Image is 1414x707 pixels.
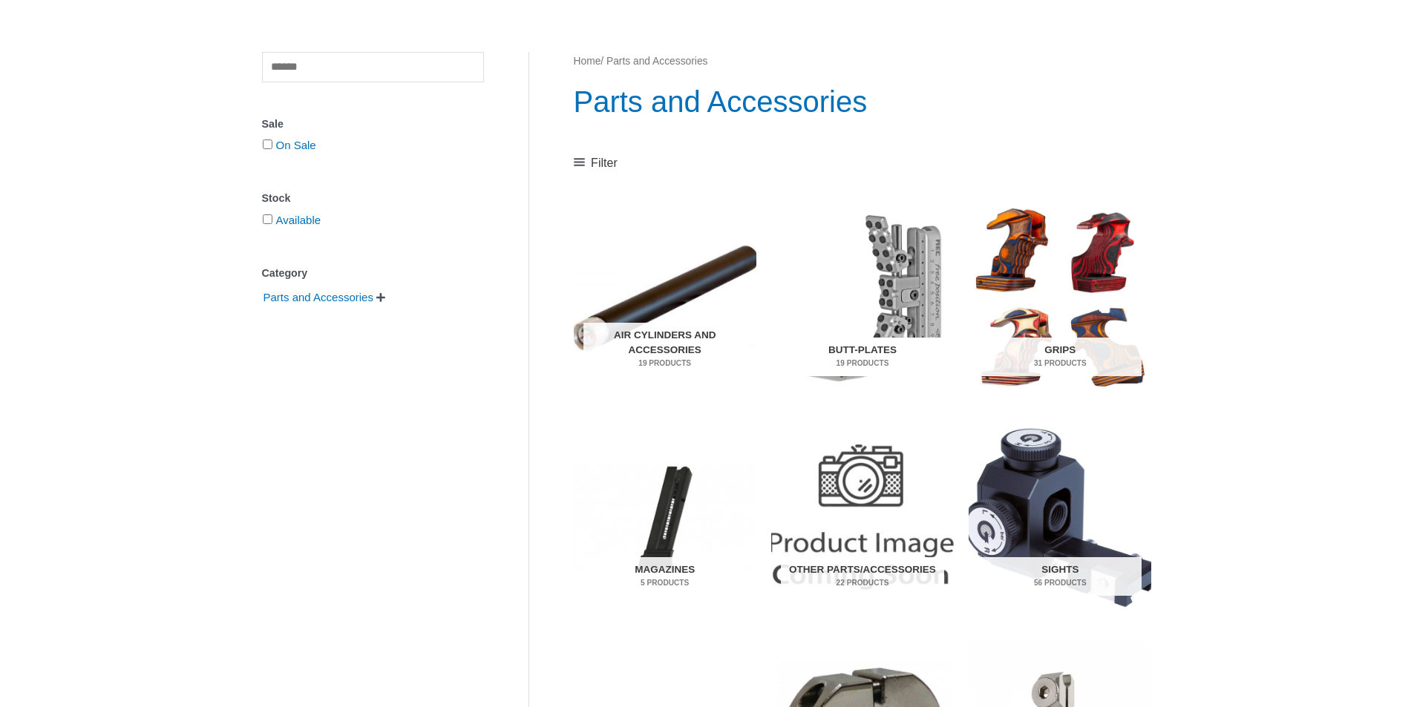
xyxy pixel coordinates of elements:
[262,285,375,310] span: Parts and Accessories
[574,81,1152,122] h1: Parts and Accessories
[574,52,1152,71] nav: Breadcrumb
[583,557,746,596] h2: Magazines
[574,422,756,614] a: Visit product category Magazines
[262,290,375,303] a: Parts and Accessories
[262,263,484,284] div: Category
[771,422,954,614] a: Visit product category Other Parts/Accessories
[781,557,943,596] h2: Other Parts/Accessories
[969,422,1151,614] img: Sights
[781,358,943,369] mark: 19 Products
[376,292,385,303] span: 
[771,203,954,394] a: Visit product category Butt-Plates
[771,203,954,394] img: Butt-Plates
[591,152,618,174] span: Filter
[969,422,1151,614] a: Visit product category Sights
[979,338,1142,376] h2: Grips
[574,422,756,614] img: Magazines
[979,358,1142,369] mark: 31 Products
[276,139,316,151] a: On Sale
[574,152,618,174] a: Filter
[781,577,943,588] mark: 22 Products
[574,203,756,394] img: Air Cylinders and Accessories
[583,358,746,369] mark: 19 Products
[574,203,756,394] a: Visit product category Air Cylinders and Accessories
[263,139,272,149] input: On Sale
[979,577,1142,588] mark: 56 Products
[276,214,321,226] a: Available
[574,56,601,67] a: Home
[781,338,943,376] h2: Butt-Plates
[583,323,746,376] h2: Air Cylinders and Accessories
[263,214,272,224] input: Available
[262,114,484,135] div: Sale
[771,422,954,614] img: Other Parts/Accessories
[969,203,1151,394] img: Grips
[262,188,484,209] div: Stock
[969,203,1151,394] a: Visit product category Grips
[583,577,746,588] mark: 5 Products
[979,557,1142,596] h2: Sights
